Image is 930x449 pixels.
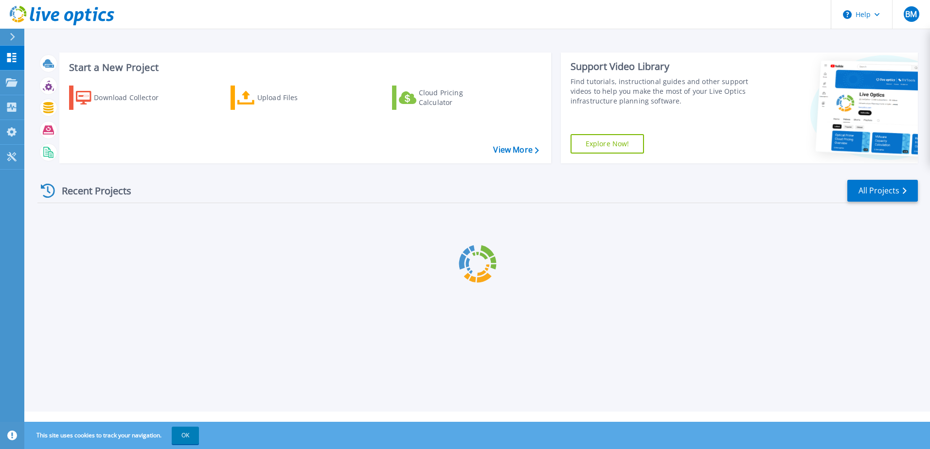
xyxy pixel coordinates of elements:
a: Upload Files [231,86,339,110]
h3: Start a New Project [69,62,538,73]
a: Cloud Pricing Calculator [392,86,501,110]
a: Download Collector [69,86,178,110]
div: Find tutorials, instructional guides and other support videos to help you make the most of your L... [571,77,752,106]
div: Recent Projects [37,179,144,203]
a: All Projects [847,180,918,202]
div: Upload Files [257,88,335,107]
button: OK [172,427,199,444]
a: View More [493,145,538,155]
span: BM [905,10,917,18]
div: Support Video Library [571,60,752,73]
div: Download Collector [94,88,172,107]
span: This site uses cookies to track your navigation. [27,427,199,444]
a: Explore Now! [571,134,644,154]
div: Cloud Pricing Calculator [419,88,497,107]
